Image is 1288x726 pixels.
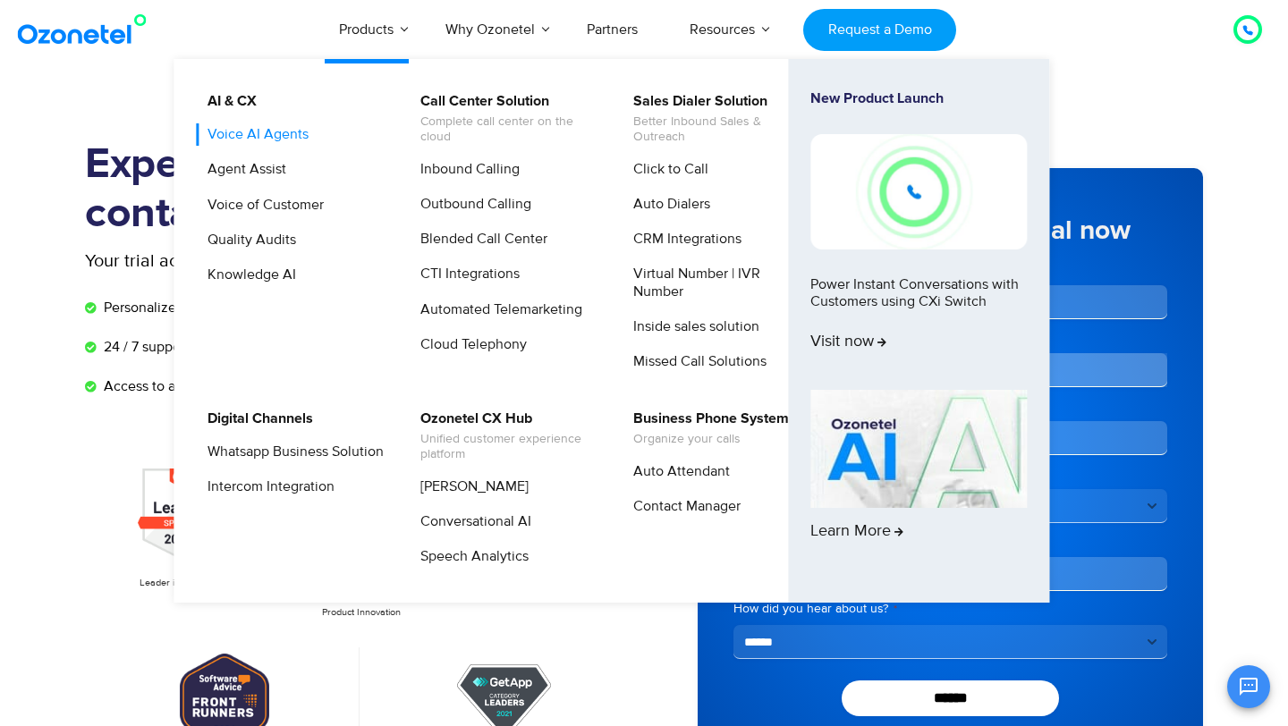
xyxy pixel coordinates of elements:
p: Leader in [DATE] [94,576,257,591]
a: Auto Dialers [622,193,713,215]
a: Outbound Calling [409,193,534,215]
a: Learn More [810,390,1027,572]
a: Conversational AI [409,511,534,533]
span: Complete call center on the cloud [420,114,597,145]
label: Last Name [956,262,1168,279]
label: How did you hear about us? [733,600,1167,618]
a: Request a Demo [803,9,956,51]
a: Blended Call Center [409,228,550,250]
a: Inbound Calling [409,158,522,181]
span: 24 / 7 support [99,336,190,358]
a: CTI Integrations [409,263,522,285]
p: Your trial account includes: [85,248,510,274]
a: Automated Telemarketing [409,299,585,321]
a: Click to Call [622,158,711,181]
img: AI [810,390,1027,508]
span: Learn More [810,522,903,542]
span: Personalized onboarding [99,297,259,318]
span: Visit now [810,333,886,352]
a: Voice AI Agents [196,123,311,146]
button: Open chat [1227,665,1270,708]
a: [PERSON_NAME] [409,476,531,498]
a: Speech Analytics [409,545,531,568]
a: AI & CX [196,90,259,113]
img: New-Project-17.png [810,134,1027,249]
a: Call Center SolutionComplete call center on the cloud [409,90,599,148]
a: Digital Channels [196,408,316,430]
a: New Product LaunchPower Instant Conversations with Customers using CXi SwitchVisit now [810,90,1027,383]
a: Contact Manager [622,495,743,518]
a: Missed Call Solutions [622,350,769,373]
span: Organize your calls [633,432,789,447]
a: Virtual Number | IVR Number [622,263,812,302]
a: Voice of Customer [196,194,326,216]
a: Business Phone SystemOrganize your calls [622,408,792,450]
a: Ozonetel CX HubUnified customer experience platform [409,408,599,465]
a: Whatsapp Business Solution [196,441,386,463]
a: Agent Assist [196,158,289,181]
a: Intercom Integration [196,476,337,498]
span: Access to all premium features [99,376,296,397]
h1: Experience the most flexible contact center solution [85,140,644,239]
a: CRM Integrations [622,228,744,250]
span: Unified customer experience platform [420,432,597,462]
a: Inside sales solution [622,316,762,338]
a: Knowledge AI [196,264,299,286]
a: Cloud Telephony [409,333,530,356]
a: Auto Attendant [622,460,733,483]
span: Better Inbound Sales & Outreach [633,114,809,145]
a: Sales Dialer SolutionBetter Inbound Sales & Outreach [622,90,812,148]
a: Quality Audits [196,229,299,251]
